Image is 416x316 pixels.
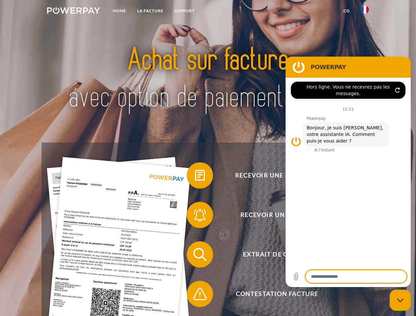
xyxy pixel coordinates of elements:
[196,241,358,268] span: Extrait de compte
[361,6,369,13] img: fr
[107,5,132,17] a: Home
[169,5,200,17] a: Support
[196,281,358,307] span: Contestation Facture
[196,202,358,228] span: Recevoir un rappel?
[187,162,358,189] button: Recevoir une facture ?
[196,162,358,189] span: Recevoir une facture ?
[187,202,358,228] button: Recevoir un rappel?
[338,5,355,17] a: CG
[47,7,100,14] img: logo-powerpay-white.svg
[187,281,358,307] button: Contestation Facture
[192,286,208,302] img: qb_warning.svg
[192,246,208,263] img: qb_search.svg
[192,207,208,223] img: qb_bell.svg
[132,5,169,17] a: LA FACTURE
[390,290,411,311] iframe: Bouton de lancement de la fenêtre de messagerie, conversation en cours
[192,167,208,184] img: qb_bill.svg
[187,241,358,268] button: Extrait de compte
[63,32,353,126] img: title-powerpay_fr.svg
[286,57,411,287] iframe: Fenêtre de messagerie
